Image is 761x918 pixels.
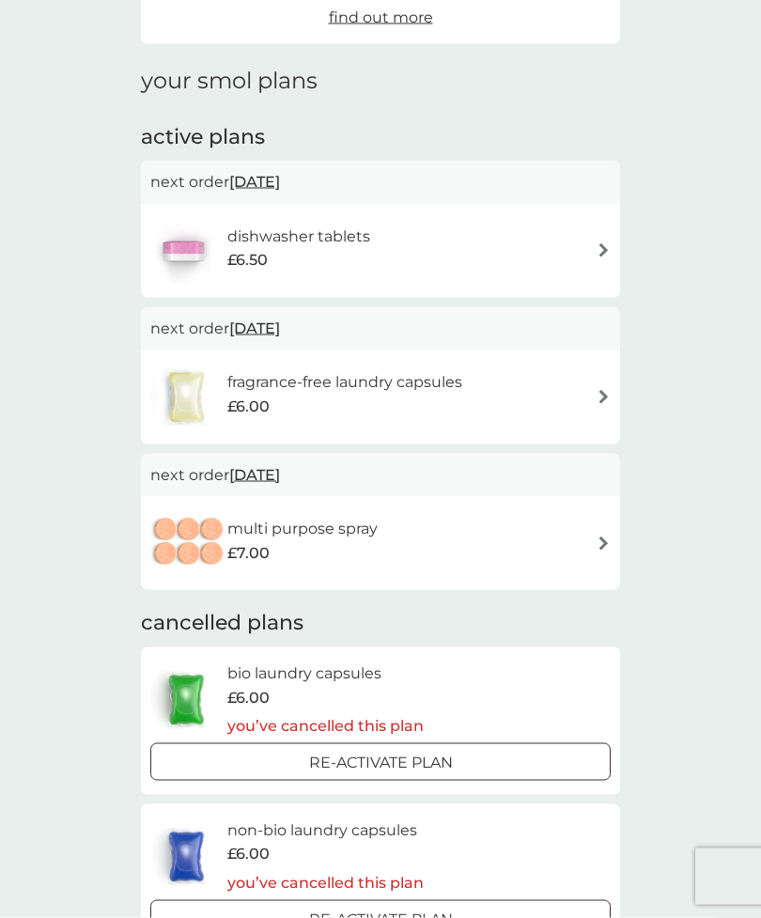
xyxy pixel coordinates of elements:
p: you’ve cancelled this plan [227,871,424,895]
a: find out more [329,6,433,30]
img: fragrance-free laundry capsules [150,365,222,430]
p: next order [150,317,611,341]
h6: non-bio laundry capsules [227,818,424,843]
span: £6.00 [227,686,270,710]
h2: active plans [141,123,620,152]
h1: your smol plans [141,68,620,95]
span: £7.00 [227,541,270,566]
img: multi purpose spray [150,510,227,576]
img: arrow right [597,537,611,551]
p: Re-activate Plan [309,751,453,775]
h2: cancelled plans [141,609,620,638]
span: [DATE] [229,457,280,493]
img: bio laundry capsules [150,667,222,733]
p: next order [150,170,611,194]
img: dishwasher tablets [150,218,216,284]
p: you’ve cancelled this plan [227,714,424,739]
p: next order [150,463,611,488]
span: £6.00 [227,395,270,419]
span: [DATE] [229,163,280,200]
button: Re-activate Plan [150,743,611,781]
img: arrow right [597,390,611,404]
h6: dishwasher tablets [227,225,370,249]
span: £6.00 [227,842,270,866]
span: £6.50 [227,248,268,272]
img: arrow right [597,243,611,257]
span: find out more [329,8,433,26]
span: [DATE] [229,310,280,347]
h6: fragrance-free laundry capsules [227,370,462,395]
img: non-bio laundry capsules [150,824,222,890]
h6: bio laundry capsules [227,661,424,686]
h6: multi purpose spray [227,517,378,541]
